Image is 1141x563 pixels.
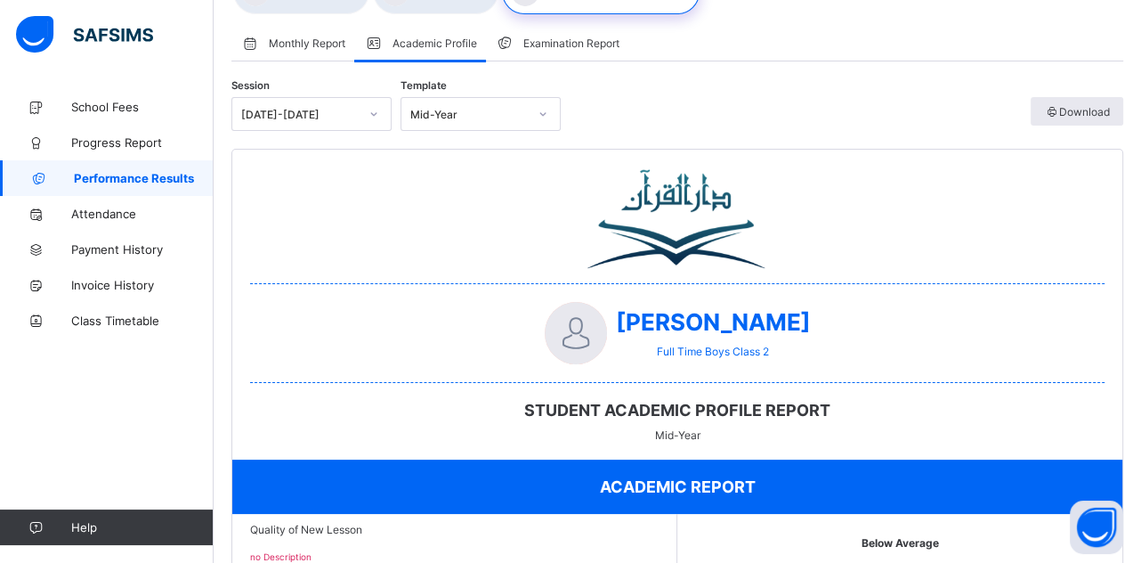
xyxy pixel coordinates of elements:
[232,401,1122,420] span: STUDENT ACADEMIC PROFILE REPORT
[410,108,528,121] div: Mid-Year
[71,520,213,534] span: Help
[1044,105,1110,118] span: Download
[71,278,214,292] span: Invoice History
[241,108,359,121] div: [DATE]-[DATE]
[392,37,477,50] span: Academic Profile
[269,37,345,50] span: Monthly Report
[232,428,1122,442] span: Mid-Year
[862,536,939,550] span: Below Average
[16,16,153,53] img: safsims
[74,171,214,185] span: Performance Results
[587,167,766,274] img: school logo
[616,308,811,336] span: [PERSON_NAME]
[523,37,619,50] span: Examination Report
[1070,501,1123,554] button: Open asap
[71,100,214,114] span: School Fees
[401,79,447,92] span: Template
[71,314,214,328] span: Class Timetable
[71,207,214,221] span: Attendance
[250,523,659,536] span: Quality of New Lesson
[250,551,312,562] span: no Description
[71,242,214,257] span: Payment History
[231,79,270,92] span: Session
[600,477,756,496] span: ACADEMIC REPORT
[71,135,214,150] span: Progress Report
[657,345,769,358] span: Full Time Boys Class 2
